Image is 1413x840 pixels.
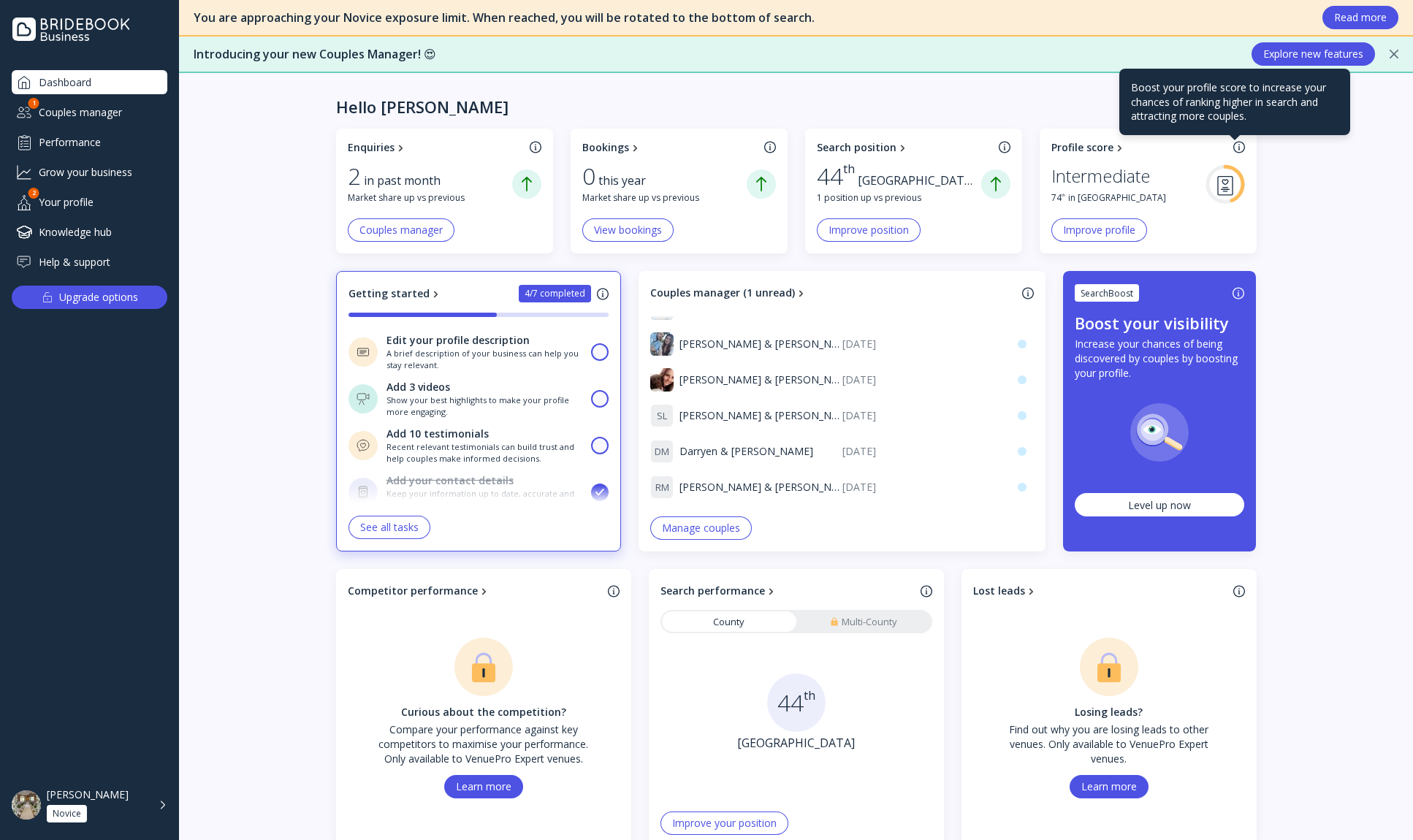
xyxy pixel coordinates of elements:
div: 1 [28,98,39,109]
img: dpr=1,fit=cover,g=face,w=48,h=48 [12,790,41,820]
span: [PERSON_NAME] & [PERSON_NAME] [679,408,842,423]
a: Lost leads [973,584,1227,598]
div: Learn more [456,781,511,793]
div: R M [650,476,674,499]
div: Multi-County [830,615,897,629]
div: View bookings [594,224,662,236]
div: Lost leads [973,584,1025,598]
img: dpr=1,fit=cover,g=face,w=32,h=32 [650,332,674,356]
div: 2 [28,188,39,199]
a: Profile score [1051,140,1227,155]
button: View bookings [582,218,674,242]
div: [DATE] [842,373,999,387]
a: Help & support [12,250,167,274]
div: Improve your position [672,817,777,829]
div: Losing leads? [999,705,1219,719]
div: Intermediate [1051,162,1150,190]
button: Read more [1322,6,1398,29]
div: 74 [1051,191,1065,204]
a: Enquiries [348,140,524,155]
div: 2 [348,162,361,190]
button: Level up now [1075,493,1244,516]
div: Manage couples [662,522,740,534]
button: Improve your position [660,812,788,835]
div: in past month [364,172,449,189]
img: dpr=1,fit=cover,g=face,w=32,h=32 [650,368,674,392]
div: Find out why you are losing leads to other venues. Only available to VenuePro Expert venues. [999,722,1219,766]
a: Grow your business [12,160,167,184]
div: Increase your chances of being discovered by couples by boosting your profile. [1075,337,1244,381]
div: Search performance [660,584,765,598]
div: Market share up vs previous [348,191,512,204]
div: Competitor performance [348,584,478,598]
div: [GEOGRAPHIC_DATA] [858,172,981,189]
div: Read more [1334,12,1387,23]
div: 44 [817,162,855,190]
div: Knowledge hub [12,220,167,244]
a: Search performance [660,584,915,598]
button: Improve profile [1051,218,1147,242]
span: Darryen & [PERSON_NAME] [679,444,813,459]
a: Getting started [349,286,442,301]
div: Show your best highlights to make your profile more engaging. [386,394,583,417]
div: Profile score [1051,140,1113,155]
button: Improve position [817,218,921,242]
a: [GEOGRAPHIC_DATA] [737,735,855,752]
div: Hello [PERSON_NAME] [336,96,509,117]
div: Introducing your new Couples Manager! 😍 [194,46,1237,63]
div: Upgrade options [59,287,138,308]
div: [DATE] [842,337,999,351]
div: D M [650,440,674,463]
span: [PERSON_NAME] & [PERSON_NAME] [679,337,842,351]
div: 44 [777,686,815,719]
div: Improve position [829,224,909,236]
div: A brief description of your business can help you stay relevant. [386,348,583,370]
div: Couples manager [359,224,443,236]
a: Competitor performance [348,584,602,598]
a: Bookings [582,140,758,155]
div: Learn more [1081,781,1137,793]
div: Novice [53,808,81,820]
div: Enquiries [348,140,395,155]
div: Getting started [349,286,430,301]
div: Market share up vs previous [582,191,747,204]
div: Recent relevant testimonials can build trust and help couples make informed decisions. [386,441,583,464]
div: [DATE] [842,408,999,423]
div: 1 position up vs previous [817,191,981,204]
div: Add 3 videos [386,380,450,394]
div: Boost your visibility [1075,312,1229,334]
div: this year [598,172,655,189]
div: Improve profile [1063,224,1135,236]
div: Your profile [12,190,167,214]
a: Dashboard [12,70,167,94]
a: Couples manager (1 unread) [650,286,1016,300]
div: Add 10 testimonials [386,427,489,441]
div: Edit your profile description [386,333,530,348]
div: Couples manager (1 unread) [650,286,795,300]
a: Your profile2 [12,190,167,214]
button: See all tasks [349,516,430,539]
div: [DATE] [842,444,999,459]
button: Learn more [1070,775,1149,798]
a: Couples manager1 [12,100,167,124]
div: Add your contact details [386,473,514,488]
div: You are approaching your Novice exposure limit. When reached, you will be rotated to the bottom o... [194,9,1308,26]
div: Compare your performance against key competitors to maximise your performance. Only available to ... [374,722,593,766]
div: Couples manager [12,100,167,124]
div: Curious about the competition? [374,705,593,719]
div: Explore new features [1263,48,1363,60]
div: [GEOGRAPHIC_DATA] [737,735,855,751]
a: Performance [12,130,167,154]
span: [PERSON_NAME] & [PERSON_NAME] [679,373,842,387]
div: SearchBoost [1081,287,1133,299]
div: S L [650,404,674,427]
button: Manage couples [650,516,752,540]
button: Explore new features [1252,42,1375,66]
div: Level up now [1128,498,1191,512]
div: 0 [582,162,595,190]
div: Boost your profile score to increase your chances of ranking higher in search and attracting more... [1131,80,1338,123]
